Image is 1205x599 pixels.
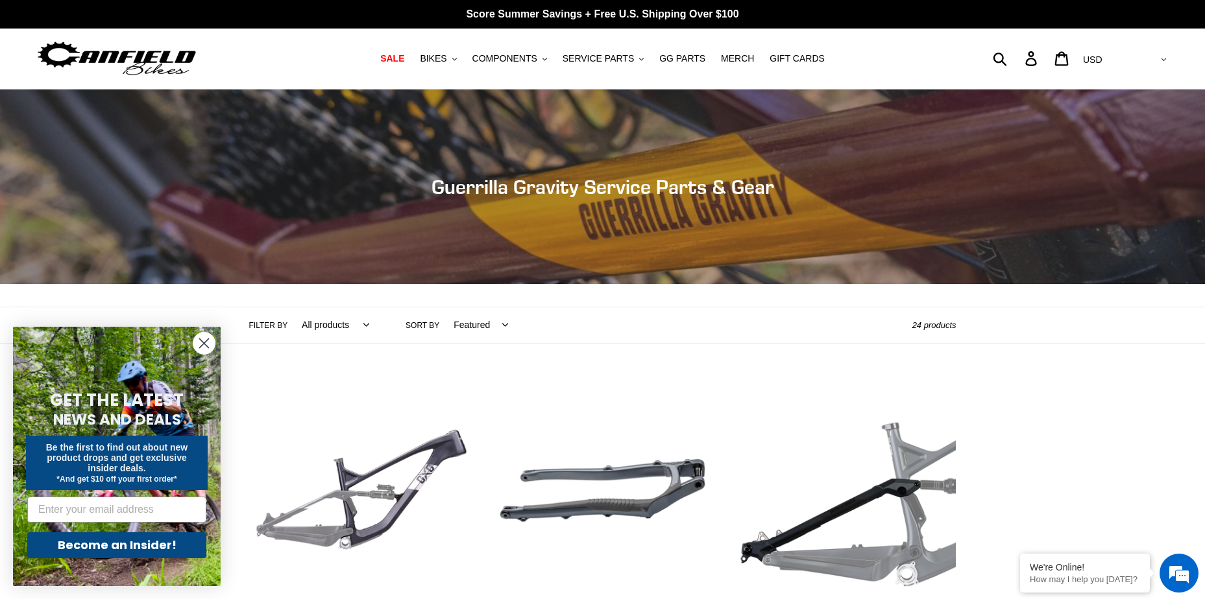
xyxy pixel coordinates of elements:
[413,50,463,67] button: BIKES
[213,6,244,38] div: Minimize live chat window
[432,175,774,198] span: Guerrilla Gravity Service Parts & Gear
[50,388,184,412] span: GET THE LATEST
[53,409,181,430] span: NEWS AND DEALS
[1030,574,1140,584] p: How may I help you today?
[659,53,705,64] span: GG PARTS
[406,320,439,331] label: Sort by
[46,442,188,473] span: Be the first to find out about new product drops and get exclusive insider deals.
[36,38,198,79] img: Canfield Bikes
[193,332,215,355] button: Close dialog
[763,50,831,67] a: GIFT CARDS
[56,475,176,484] span: *And get $10 off your first order*
[721,53,754,64] span: MERCH
[770,53,825,64] span: GIFT CARDS
[1000,44,1033,73] input: Search
[380,53,404,64] span: SALE
[556,50,650,67] button: SERVICE PARTS
[420,53,446,64] span: BIKES
[42,65,74,97] img: d_696896380_company_1647369064580_696896380
[374,50,411,67] a: SALE
[14,71,34,91] div: Navigation go back
[912,320,956,330] span: 24 products
[27,532,206,558] button: Become an Insider!
[1030,562,1140,572] div: We're Online!
[75,163,179,294] span: We're online!
[27,497,206,523] input: Enter your email address
[249,320,288,331] label: Filter by
[466,50,554,67] button: COMPONENTS
[653,50,712,67] a: GG PARTS
[6,354,247,399] textarea: Type your message and hit 'Enter'
[87,73,237,89] div: Chat with us now
[472,53,537,64] span: COMPONENTS
[563,53,634,64] span: SERVICE PARTS
[714,50,761,67] a: MERCH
